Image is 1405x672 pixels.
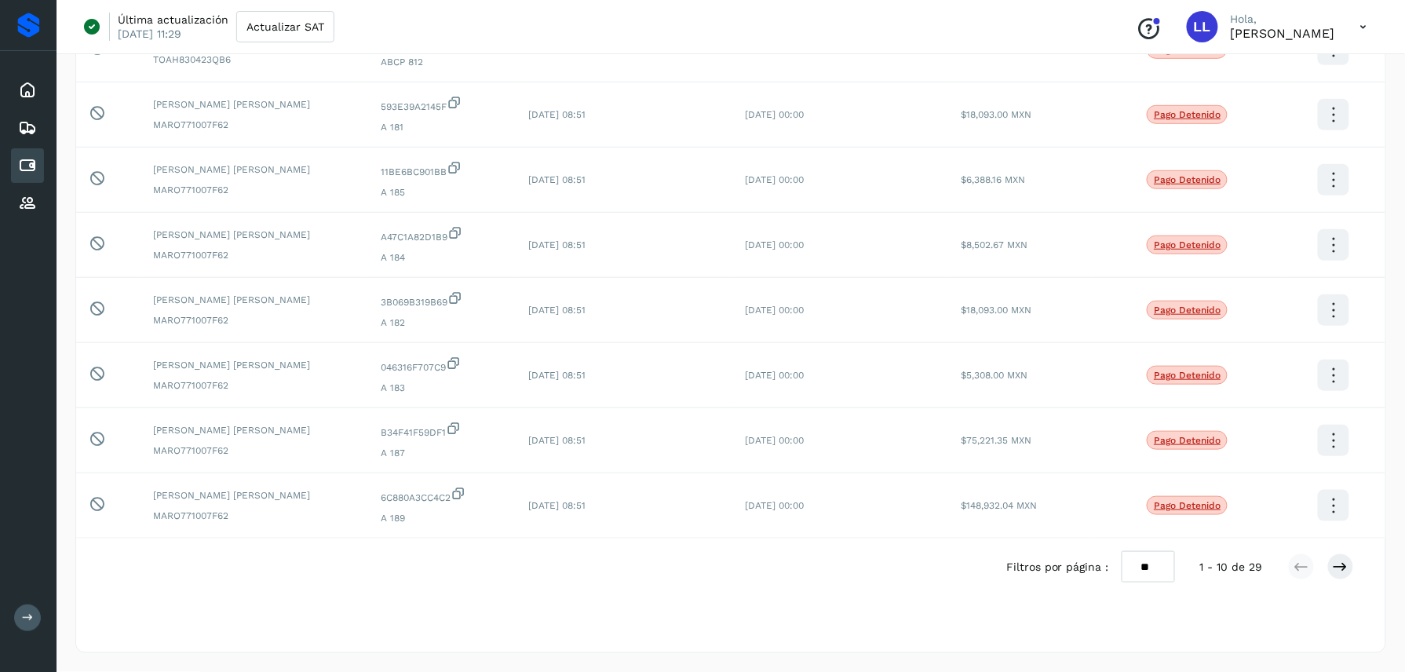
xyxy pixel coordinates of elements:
p: Pago detenido [1154,435,1221,446]
span: [DATE] 08:51 [528,305,586,316]
span: [DATE] 08:51 [528,435,586,446]
span: [DATE] 08:51 [528,109,586,120]
span: [PERSON_NAME] [PERSON_NAME] [153,358,356,372]
span: A 183 [381,381,503,395]
div: Inicio [11,73,44,108]
span: A 189 [381,511,503,525]
span: 1 - 10 de 29 [1200,559,1263,575]
span: 046316F707C9 [381,356,503,374]
span: $75,221.35 MXN [961,435,1031,446]
span: [PERSON_NAME] [PERSON_NAME] [153,228,356,242]
span: [PERSON_NAME] [PERSON_NAME] [153,97,356,111]
p: Pago detenido [1154,174,1221,185]
p: Hola, [1231,13,1335,26]
span: A47C1A82D1B9 [381,225,503,244]
span: [DATE] 00:00 [745,174,804,185]
span: [PERSON_NAME] [PERSON_NAME] [153,488,356,502]
span: A 187 [381,446,503,460]
span: [PERSON_NAME] [PERSON_NAME] [153,423,356,437]
span: MARO771007F62 [153,248,356,262]
span: MARO771007F62 [153,378,356,393]
span: [DATE] 00:00 [745,435,804,446]
div: Cuentas por pagar [11,148,44,183]
span: $5,308.00 MXN [961,370,1027,381]
p: Pago detenido [1154,109,1221,120]
p: Pago detenido [1154,500,1221,511]
span: MARO771007F62 [153,509,356,523]
span: 593E39A2145F [381,95,503,114]
span: A 184 [381,250,503,265]
span: MARO771007F62 [153,118,356,132]
span: [DATE] 00:00 [745,239,804,250]
span: Filtros por página : [1006,559,1109,575]
span: TOAH830423QB6 [153,53,356,67]
div: Embarques [11,111,44,145]
p: Pago detenido [1154,370,1221,381]
span: [PERSON_NAME] [PERSON_NAME] [153,293,356,307]
span: $18,093.00 MXN [961,109,1031,120]
span: [DATE] 00:00 [745,370,804,381]
span: MARO771007F62 [153,313,356,327]
span: ABCP 812 [381,55,503,69]
span: [DATE] 08:51 [528,174,586,185]
p: Última actualización [118,13,228,27]
span: A 185 [381,185,503,199]
p: [DATE] 11:29 [118,27,181,41]
span: 11BE6BC901BB [381,160,503,179]
span: $6,388.16 MXN [961,174,1025,185]
span: [DATE] 00:00 [745,305,804,316]
span: [DATE] 08:51 [528,500,586,511]
span: [DATE] 08:51 [528,239,586,250]
span: MARO771007F62 [153,183,356,197]
span: $8,502.67 MXN [961,239,1027,250]
span: [DATE] 00:00 [745,109,804,120]
span: A 181 [381,120,503,134]
div: Proveedores [11,186,44,221]
span: $148,932.04 MXN [961,500,1037,511]
button: Actualizar SAT [236,11,334,42]
span: [PERSON_NAME] [PERSON_NAME] [153,163,356,177]
span: [DATE] 08:51 [528,370,586,381]
span: 6C880A3CC4C2 [381,486,503,505]
span: MARO771007F62 [153,444,356,458]
span: 3B069B319B69 [381,290,503,309]
p: Leticia Lugo Hernandez [1231,26,1335,41]
p: Pago detenido [1154,239,1221,250]
p: Pago detenido [1154,305,1221,316]
span: [DATE] 00:00 [745,500,804,511]
span: Actualizar SAT [246,21,324,32]
span: $18,093.00 MXN [961,305,1031,316]
span: B34F41F59DF1 [381,421,503,440]
span: A 182 [381,316,503,330]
